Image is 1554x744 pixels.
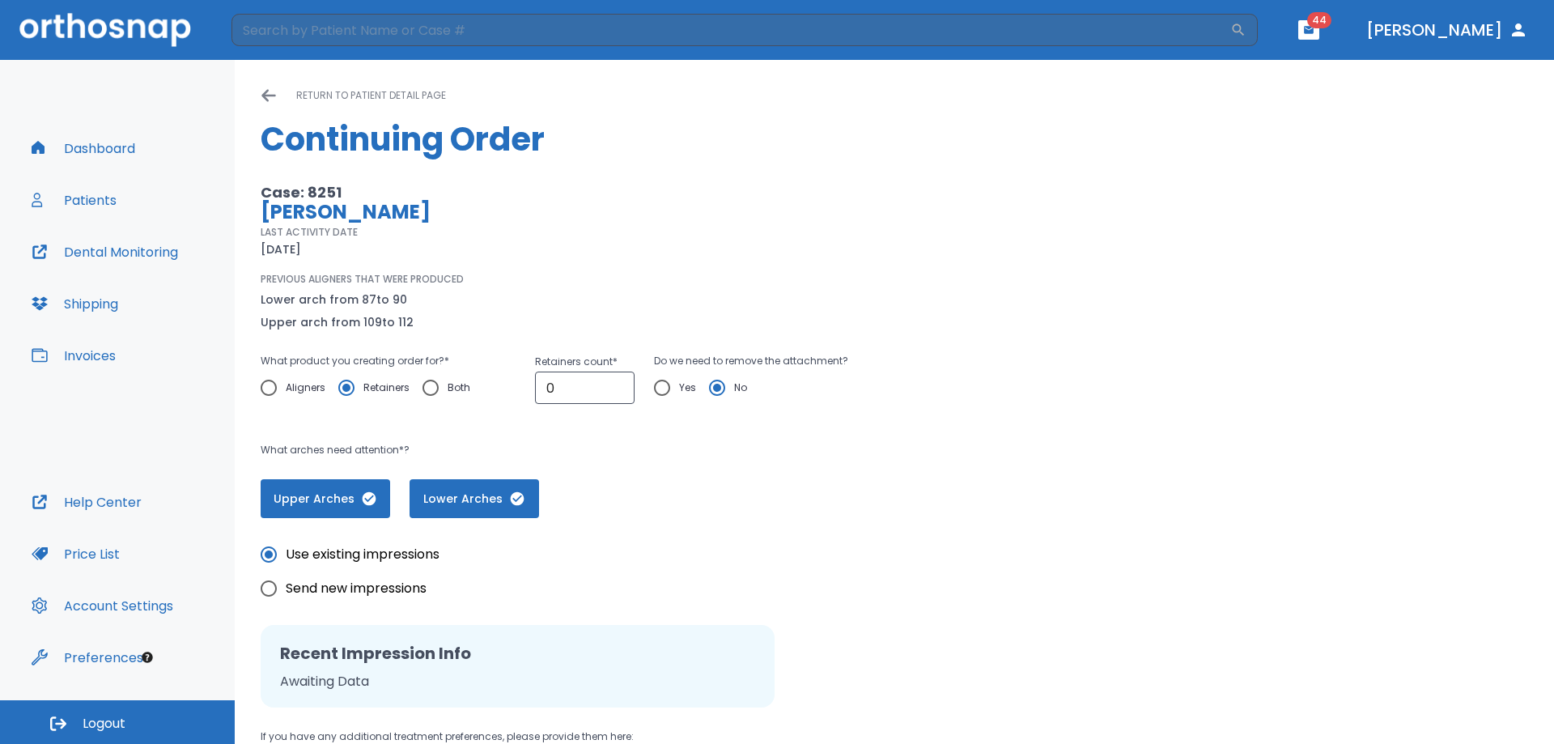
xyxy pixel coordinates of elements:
p: return to patient detail page [296,86,446,105]
button: Price List [22,534,129,573]
p: Case: 8251 [261,183,1000,202]
p: [PERSON_NAME] [261,202,1000,222]
p: What product you creating order for? * [261,351,483,371]
p: Lower arch from 87 to 90 [261,290,414,309]
span: Upper Arches [277,491,374,508]
button: Shipping [22,284,128,323]
div: Tooltip anchor [140,650,155,665]
span: 44 [1307,12,1331,28]
button: Invoices [22,336,125,375]
span: Both [448,378,470,398]
button: Upper Arches [261,479,390,518]
p: [DATE] [261,240,301,259]
span: Use existing impressions [286,545,439,564]
p: Upper arch from 109 to 112 [261,312,414,332]
p: Retainers count * [535,352,635,372]
button: Account Settings [22,586,183,625]
span: Aligners [286,378,325,398]
p: What arches need attention*? [261,440,1000,460]
p: LAST ACTIVITY DATE [261,225,358,240]
button: [PERSON_NAME] [1360,15,1535,45]
input: Search by Patient Name or Case # [231,14,1230,46]
img: Orthosnap [19,13,191,46]
button: Preferences [22,638,153,677]
span: Retainers [363,378,410,398]
button: Help Center [22,483,151,521]
p: Do we need to remove the attachment? [654,351,848,371]
p: Awaiting Data [280,672,755,691]
h2: Recent Impression Info [280,641,755,665]
p: PREVIOUS ALIGNERS THAT WERE PRODUCED [261,272,464,287]
button: Dental Monitoring [22,232,188,271]
button: Lower Arches [410,479,539,518]
span: Send new impressions [286,579,427,598]
h1: Continuing Order [261,115,1528,164]
span: No [734,378,747,398]
button: Patients [22,181,126,219]
button: Dashboard [22,129,145,168]
span: Logout [83,715,125,733]
span: Yes [679,378,696,398]
span: Lower Arches [426,491,523,508]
